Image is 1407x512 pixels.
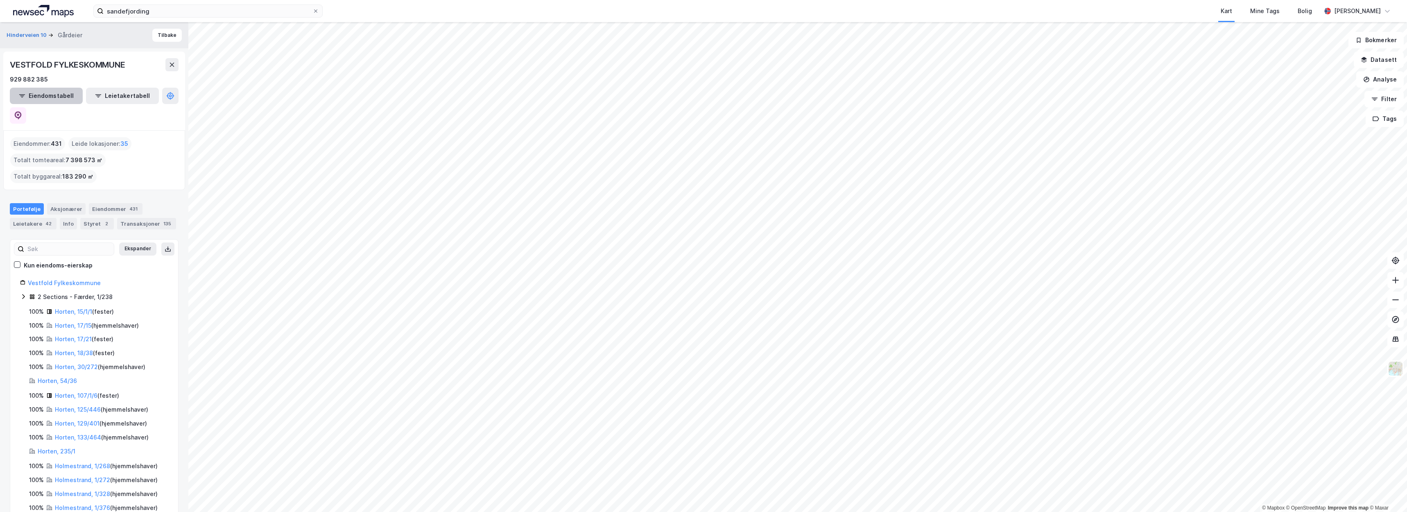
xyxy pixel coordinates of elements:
[1354,52,1404,68] button: Datasett
[10,170,97,183] div: Totalt byggareal :
[10,218,57,229] div: Leietakere
[1348,32,1404,48] button: Bokmerker
[7,31,48,39] button: Hinderveien 10
[86,88,159,104] button: Leietakertabell
[120,139,128,149] span: 35
[38,377,77,384] a: Horten, 54/36
[29,362,44,372] div: 100%
[29,321,44,331] div: 100%
[1366,473,1407,512] div: Kontrollprogram for chat
[44,220,53,228] div: 42
[162,220,173,228] div: 135
[29,405,44,415] div: 100%
[55,335,92,342] a: Horten, 17/21
[24,261,93,270] div: Kun eiendoms-eierskap
[119,242,156,256] button: Ekspander
[55,348,115,358] div: ( fester )
[55,391,119,401] div: ( fester )
[10,154,106,167] div: Totalt tomteareal :
[55,490,110,497] a: Holmestrand, 1/328
[1298,6,1312,16] div: Bolig
[1328,505,1369,511] a: Improve this map
[29,391,44,401] div: 100%
[55,406,101,413] a: Horten, 125/446
[55,476,110,483] a: Holmestrand, 1/272
[38,292,113,302] div: 2 Sections - Færder, 1/238
[80,218,114,229] div: Styret
[68,137,131,150] div: Leide lokasjoner :
[55,504,110,511] a: Holmestrand, 1/376
[10,58,127,71] div: VESTFOLD FYLKESKOMMUNE
[55,434,101,441] a: Horten, 133/464
[55,392,97,399] a: Horten, 107/1/6
[117,218,176,229] div: Transaksjoner
[47,203,86,215] div: Aksjonærer
[89,203,143,215] div: Eiendommer
[66,155,102,165] span: 7 398 573 ㎡
[1250,6,1280,16] div: Mine Tags
[55,419,147,428] div: ( hjemmelshaver )
[58,30,82,40] div: Gårdeier
[29,461,44,471] div: 100%
[55,489,158,499] div: ( hjemmelshaver )
[62,172,93,181] span: 183 290 ㎡
[55,321,139,331] div: ( hjemmelshaver )
[13,5,74,17] img: logo.a4113a55bc3d86da70a041830d287a7e.svg
[55,349,93,356] a: Horten, 18/38
[55,308,92,315] a: Horten, 15/1/1
[55,462,110,469] a: Holmestrand, 1/268
[10,75,48,84] div: 929 882 385
[152,29,182,42] button: Tilbake
[55,461,158,471] div: ( hjemmelshaver )
[10,203,44,215] div: Portefølje
[10,88,83,104] button: Eiendomstabell
[29,334,44,344] div: 100%
[1221,6,1232,16] div: Kart
[55,334,113,344] div: ( fester )
[1366,473,1407,512] iframe: Chat Widget
[1286,505,1326,511] a: OpenStreetMap
[55,362,145,372] div: ( hjemmelshaver )
[1366,111,1404,127] button: Tags
[102,220,111,228] div: 2
[29,307,44,317] div: 100%
[29,348,44,358] div: 100%
[29,489,44,499] div: 100%
[10,137,65,150] div: Eiendommer :
[1388,361,1403,376] img: Z
[55,433,149,442] div: ( hjemmelshaver )
[55,363,98,370] a: Horten, 30/272
[1334,6,1381,16] div: [PERSON_NAME]
[29,433,44,442] div: 100%
[55,420,100,427] a: Horten, 129/401
[29,475,44,485] div: 100%
[55,405,148,415] div: ( hjemmelshaver )
[55,307,114,317] div: ( fester )
[55,475,158,485] div: ( hjemmelshaver )
[128,205,139,213] div: 431
[1356,71,1404,88] button: Analyse
[51,139,62,149] span: 431
[24,243,114,255] input: Søk
[1364,91,1404,107] button: Filter
[29,419,44,428] div: 100%
[60,218,77,229] div: Info
[38,448,75,455] a: Horten, 235/1
[1262,505,1285,511] a: Mapbox
[28,279,101,286] a: Vestfold Fylkeskommune
[55,322,91,329] a: Horten, 17/15
[104,5,312,17] input: Søk på adresse, matrikkel, gårdeiere, leietakere eller personer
